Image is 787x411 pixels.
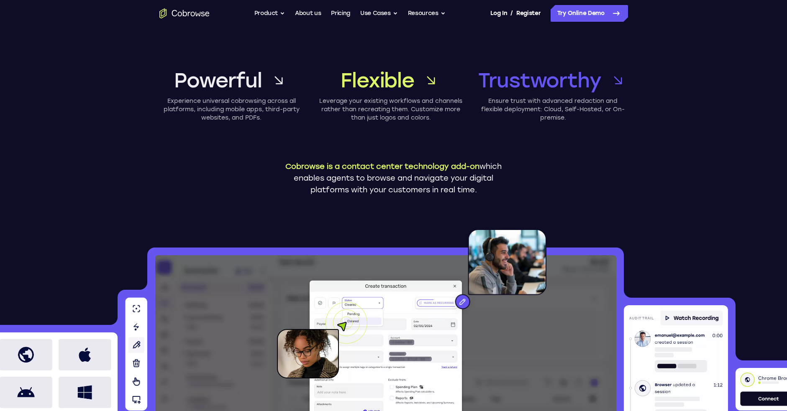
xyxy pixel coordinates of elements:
[285,162,479,171] span: Cobrowse is a contact center technology add-on
[319,67,463,94] a: Flexible
[319,97,463,122] p: Leverage your existing workflows and channels rather than recreating them. Customize more than ju...
[279,161,509,196] p: which enables agents to browse and navigate your digital platforms with your customers in real time.
[159,8,210,18] a: Go to the home page
[360,5,398,22] button: Use Cases
[159,67,304,94] a: Powerful
[159,97,304,122] p: Experience universal cobrowsing across all platforms, including mobile apps, third-party websites...
[736,368,787,411] img: Device info with connect button
[295,5,321,22] a: About us
[277,302,367,378] img: A customer holding their phone
[478,67,601,94] span: Trustworthy
[510,8,513,18] span: /
[516,5,541,22] a: Register
[331,5,350,22] a: Pricing
[551,5,628,22] a: Try Online Demo
[478,97,628,122] p: Ensure trust with advanced redaction and flexible deployment: Cloud, Self-Hosted, or On-premise.
[341,67,414,94] span: Flexible
[478,67,628,94] a: Trustworthy
[417,229,546,318] img: An agent with a headset
[174,67,261,94] span: Powerful
[125,297,147,411] img: Agent tools
[254,5,285,22] button: Product
[408,5,446,22] button: Resources
[490,5,507,22] a: Log In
